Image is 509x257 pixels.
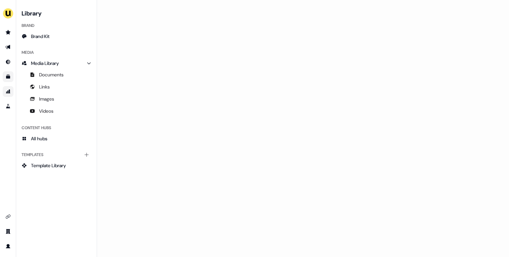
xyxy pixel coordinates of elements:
span: Documents [39,71,64,78]
span: Videos [39,108,54,114]
span: Media Library [31,60,59,67]
div: Brand [19,20,94,31]
span: Template Library [31,162,66,169]
h3: Library [19,8,94,17]
a: Go to attribution [3,86,13,97]
span: Images [39,96,54,102]
a: Videos [19,106,94,116]
div: Content Hubs [19,122,94,133]
a: Go to profile [3,241,13,252]
a: Go to team [3,226,13,237]
a: Go to experiments [3,101,13,112]
a: Images [19,94,94,104]
div: Media [19,47,94,58]
a: Template Library [19,160,94,171]
a: Brand Kit [19,31,94,42]
span: Brand Kit [31,33,50,40]
a: Go to outbound experience [3,42,13,52]
a: Documents [19,69,94,80]
a: Go to Inbound [3,57,13,67]
a: Go to templates [3,71,13,82]
span: Links [39,83,50,90]
a: All hubs [19,133,94,144]
a: Go to prospects [3,27,13,38]
div: Templates [19,149,94,160]
a: Media Library [19,58,94,69]
span: All hubs [31,135,47,142]
a: Links [19,81,94,92]
a: Go to integrations [3,211,13,222]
